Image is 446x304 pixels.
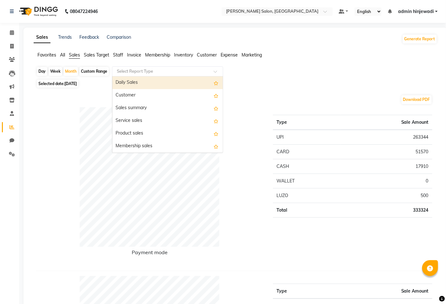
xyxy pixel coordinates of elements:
span: Invoice [127,52,141,58]
span: All [60,52,65,58]
a: Comparison [107,34,131,40]
td: 51570 [341,145,432,159]
a: Trends [58,34,72,40]
td: CARD [273,145,341,159]
span: Favorites [37,52,56,58]
div: Membership sales [112,140,223,153]
td: 263344 [341,130,432,145]
div: Customer [112,89,223,102]
span: Expense [221,52,238,58]
th: Sale Amount [341,115,432,130]
button: Generate Report [403,35,437,43]
a: Sales [34,32,50,43]
img: logo [16,3,60,20]
th: Type [273,284,379,299]
th: Type [273,115,341,130]
td: WALLET [273,174,341,188]
div: Service sales [112,115,223,127]
span: Add this report to Favorites List [214,117,218,125]
span: Staff [113,52,123,58]
div: Week [49,67,62,76]
span: Marketing [242,52,262,58]
td: 500 [341,188,432,203]
span: Inventory [174,52,193,58]
span: Sales [69,52,80,58]
h6: Payment mode [132,249,168,258]
td: 333324 [341,203,432,218]
span: Membership [145,52,170,58]
td: UPI [273,130,341,145]
span: Add this report to Favorites List [214,130,218,137]
div: Day [37,67,47,76]
td: Total [273,203,341,218]
div: Product sales [112,127,223,140]
ng-dropdown-panel: Options list [112,76,223,153]
button: Download PDF [402,95,432,104]
td: LUZO [273,188,341,203]
b: 08047224946 [70,3,98,20]
td: 17910 [341,159,432,174]
span: [DATE] [64,81,77,86]
div: Custom Range [79,67,109,76]
span: Add this report to Favorites List [214,92,218,99]
div: Sales summary [112,102,223,115]
span: Selected date: [37,80,78,88]
div: Daily Sales [112,76,223,89]
span: Sales Target [84,52,109,58]
span: Add this report to Favorites List [214,79,218,87]
div: Month [63,67,78,76]
span: Add this report to Favorites List [214,142,218,150]
span: admin hinjewadi [398,8,434,15]
span: Customer [197,52,217,58]
td: CASH [273,159,341,174]
a: Feedback [79,34,99,40]
td: 0 [341,174,432,188]
span: Add this report to Favorites List [214,104,218,112]
th: Sale Amount [379,284,432,299]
